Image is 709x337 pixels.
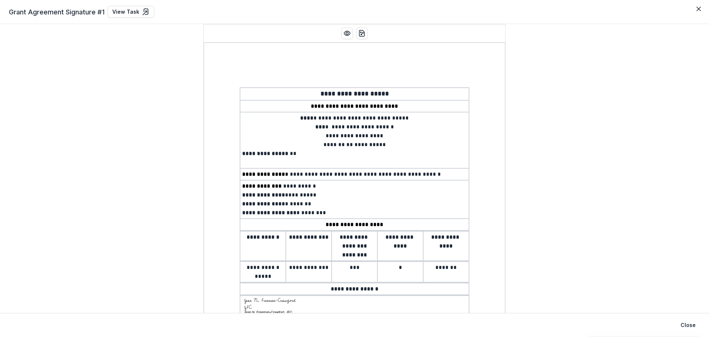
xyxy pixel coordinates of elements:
[107,6,154,18] a: View Task
[676,319,700,331] button: Close
[356,27,368,39] button: download-word
[693,3,705,15] button: Close
[9,7,105,17] span: Grant Agreement Signature #1
[341,27,353,39] button: Preview preview-doc.pdf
